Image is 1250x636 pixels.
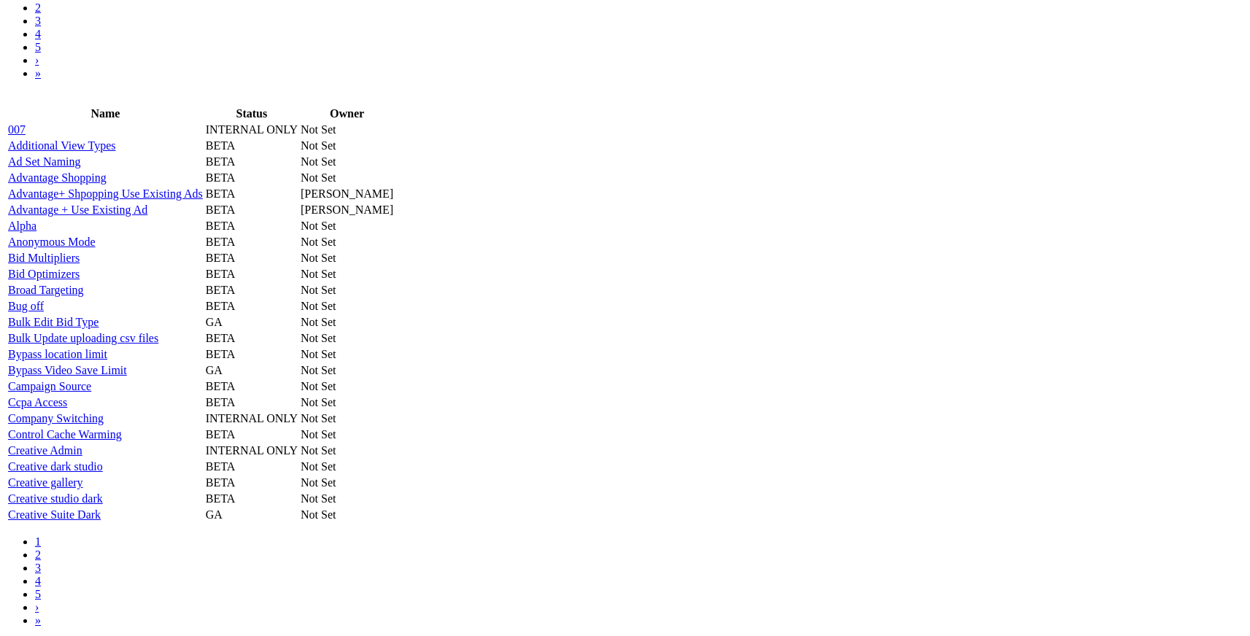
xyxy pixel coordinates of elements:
[300,200,394,214] td: [PERSON_NAME]
[300,473,394,487] td: Not Set
[8,217,36,229] a: Alpha
[206,505,223,518] span: GA
[35,585,41,597] a: 5
[35,51,39,63] a: ›
[8,265,80,277] a: Bid Optimizers
[300,168,394,182] td: Not Set
[300,216,394,230] td: Not Set
[300,280,394,295] td: Not Set
[35,546,41,558] a: 2
[206,361,223,373] span: GA
[300,376,394,391] td: Not Set
[8,297,44,309] a: Bug off
[206,185,236,197] span: BETA
[8,361,127,373] a: Bypass Video Save Limit
[35,532,41,545] a: 1
[206,377,236,389] span: BETA
[35,12,41,24] a: 3
[206,393,236,406] span: BETA
[300,441,394,455] td: Not Set
[206,217,236,229] span: BETA
[206,409,298,422] span: INTERNAL ONLY
[300,328,394,343] td: Not Set
[8,489,103,502] a: Creative studio dark
[8,505,101,518] a: Creative Suite Dark
[206,473,236,486] span: BETA
[35,559,41,571] a: 3
[35,64,41,77] a: »
[300,232,394,247] td: Not Set
[206,120,298,133] span: INTERNAL ONLY
[8,185,203,197] a: Advantage+ Shpopping Use Existing Ads
[8,329,158,341] a: Bulk Update uploading csv files
[8,393,67,406] a: Ccpa Access
[8,201,147,213] a: Advantage + Use Existing Ad
[8,473,83,486] a: Creative gallery
[300,264,394,279] td: Not Set
[8,457,103,470] a: Creative dark studio
[8,281,84,293] a: Broad Targeting
[206,152,236,165] span: BETA
[8,152,81,165] a: Ad Set Naming
[206,313,223,325] span: GA
[206,265,236,277] span: BETA
[300,104,394,118] th: Owner
[35,598,39,610] a: ›
[8,377,91,389] a: Campaign Source
[206,441,298,454] span: INTERNAL ONLY
[8,233,96,245] a: Anonymous Mode
[206,345,236,357] span: BETA
[35,611,41,624] a: »
[300,360,394,375] td: Not Set
[8,345,107,357] a: Bypass location limit
[7,104,204,118] th: Name
[206,249,236,261] span: BETA
[206,281,236,293] span: BETA
[206,489,236,502] span: BETA
[205,104,298,118] th: Status
[300,457,394,471] td: Not Set
[300,489,394,503] td: Not Set
[206,201,236,213] span: BETA
[300,120,394,134] td: Not Set
[35,572,41,584] a: 4
[206,329,236,341] span: BETA
[300,152,394,166] td: Not Set
[300,184,394,198] td: [PERSON_NAME]
[8,249,80,261] a: Bid Multipliers
[300,296,394,311] td: Not Set
[300,424,394,439] td: Not Set
[8,425,122,438] a: Control Cache Warming
[35,25,41,37] a: 4
[206,233,236,245] span: BETA
[206,136,236,149] span: BETA
[35,38,41,50] a: 5
[206,425,236,438] span: BETA
[8,168,107,181] a: Advantage Shopping
[300,408,394,423] td: Not Set
[8,441,82,454] a: Creative Admin
[300,505,394,519] td: Not Set
[300,312,394,327] td: Not Set
[8,136,116,149] a: Additional View Types
[8,120,26,133] a: 007
[206,297,236,309] span: BETA
[300,136,394,150] td: Not Set
[300,344,394,359] td: Not Set
[8,313,99,325] a: Bulk Edit Bid Type
[206,168,236,181] span: BETA
[300,392,394,407] td: Not Set
[206,457,236,470] span: BETA
[8,409,104,422] a: Company Switching
[300,248,394,263] td: Not Set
